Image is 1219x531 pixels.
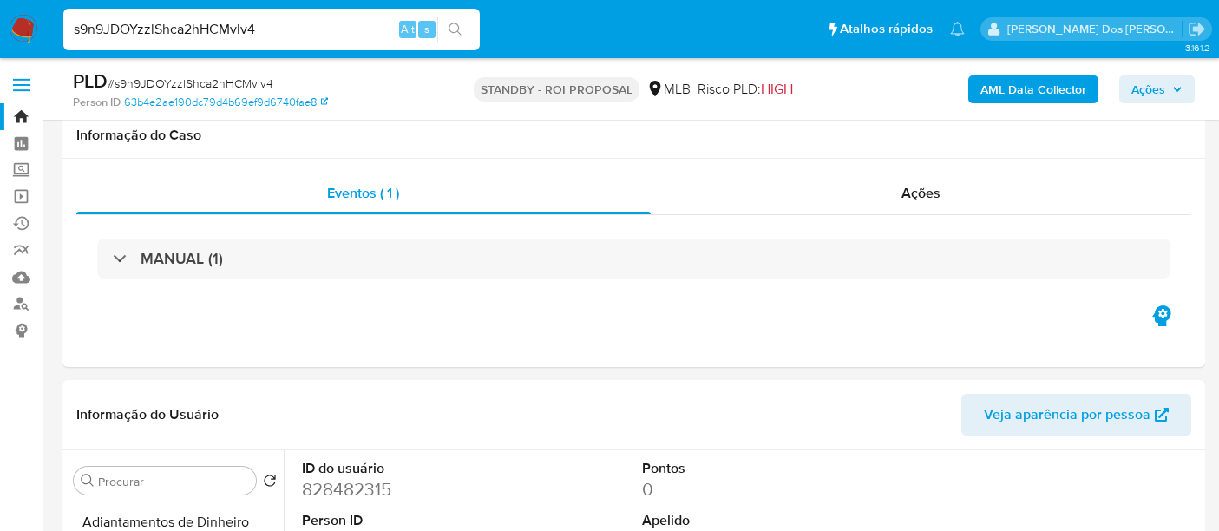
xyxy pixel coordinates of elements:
dd: 0 [642,477,852,501]
span: Ações [901,183,940,203]
dt: Pontos [642,459,852,478]
h3: MANUAL (1) [141,249,223,268]
input: Procurar [98,474,249,489]
span: Eventos ( 1 ) [327,183,399,203]
b: Person ID [73,95,121,110]
input: Pesquise usuários ou casos... [63,18,480,41]
b: PLD [73,67,108,95]
a: 63b4e2ae190dc79d4b69ef9d6740fae8 [124,95,328,110]
button: Veja aparência por pessoa [961,394,1191,436]
h1: Informação do Usuário [76,406,219,423]
dd: 828482315 [302,477,512,501]
p: STANDBY - ROI PROPOSAL [474,77,639,102]
span: Atalhos rápidos [840,20,933,38]
span: # s9n9JDOYzzlShca2hHCMvlv4 [108,75,273,92]
p: renato.lopes@mercadopago.com.br [1007,21,1183,37]
dt: ID do usuário [302,459,512,478]
h1: Informação do Caso [76,127,1191,144]
a: Sair [1188,20,1206,38]
span: Risco PLD: [698,80,793,99]
span: s [424,21,429,37]
div: MLB [646,80,691,99]
button: search-icon [437,17,473,42]
button: Ações [1119,75,1195,103]
span: HIGH [761,79,793,99]
span: Ações [1131,75,1165,103]
span: Veja aparência por pessoa [984,394,1150,436]
button: Procurar [81,474,95,488]
dt: Person ID [302,511,512,530]
div: MANUAL (1) [97,239,1170,279]
button: AML Data Collector [968,75,1098,103]
span: Alt [401,21,415,37]
button: Retornar ao pedido padrão [263,474,277,493]
dt: Apelido [642,511,852,530]
b: AML Data Collector [980,75,1086,103]
a: Notificações [950,22,965,36]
